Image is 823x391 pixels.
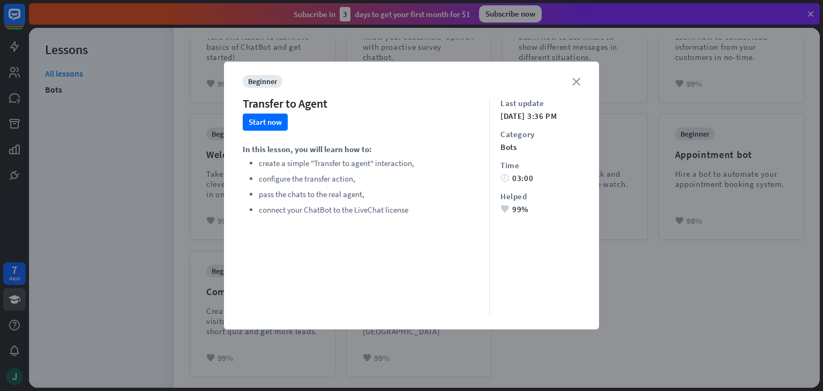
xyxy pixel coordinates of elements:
div: [DATE] 3:36 PM [500,111,580,121]
button: Start now [243,114,288,131]
div: 03:00 [500,173,580,183]
div: bots [500,142,580,152]
i: close [572,78,580,86]
li: create a simple "Transfer to agent" interaction, [259,157,414,170]
li: configure the transfer action, [259,172,414,185]
div: 99% [500,204,580,214]
div: Category [500,129,580,139]
div: Last update [500,98,580,108]
div: Transfer to Agent [243,96,327,111]
div: Time [500,160,580,170]
li: connect your ChatBot to the LiveChat license [259,204,414,216]
i: time [500,174,509,182]
b: In this lesson, you will learn how to: [243,144,372,154]
div: Helped [500,191,580,201]
i: heart [500,205,509,213]
div: beginner [243,75,282,88]
button: Open LiveChat chat widget [9,4,41,36]
li: pass the chats to the real agent, [259,188,414,201]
